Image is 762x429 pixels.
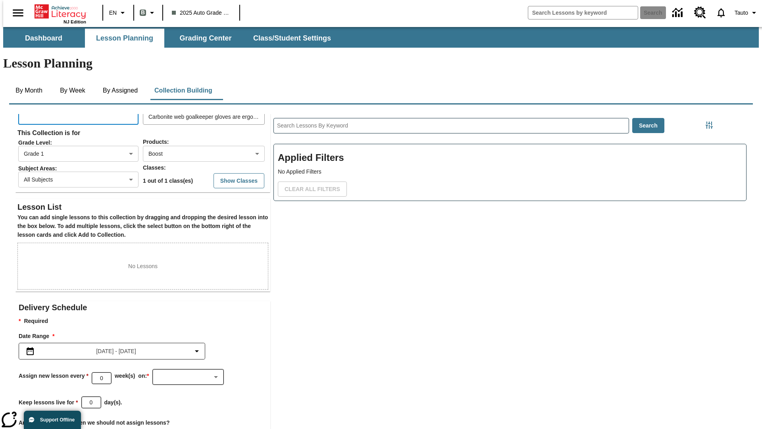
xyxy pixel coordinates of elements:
[19,332,270,341] h3: Date Range
[18,139,142,146] span: Grade Level :
[143,109,265,125] input: Description
[18,109,139,125] input: Title
[96,81,144,100] button: By Assigned
[668,2,689,24] a: Data Center
[19,317,270,326] p: Required
[81,396,101,408] div: Please choose a number between 1 and 30
[18,146,139,162] div: Grade 1
[19,372,89,381] h3: Assign new lesson every
[82,392,101,413] input: Please choose a number between 1 and 30
[96,347,136,356] span: [DATE] - [DATE]
[106,6,131,20] button: Language: EN, Select a language
[141,8,145,17] span: B
[40,417,75,423] span: Support Offline
[247,29,337,48] button: Class/Student Settings
[143,177,193,185] p: 1 out of 1 class(es)
[701,117,717,133] button: Filters Side menu
[735,9,748,17] span: Tauto
[192,346,202,356] svg: Collapse Date Range Filter
[3,27,759,48] div: SubNavbar
[137,6,160,20] button: Boost Class color is gray green. Change class color
[19,419,270,427] h3: Are there any dates when we should not assign lessons?
[17,213,268,240] h6: You can add single lessons to this collection by dragging and dropping the desired lesson into th...
[689,2,711,23] a: Resource Center, Will open in new tab
[143,139,169,145] span: Products :
[128,262,158,271] p: No Lessons
[22,346,202,356] button: Select the date range menu item
[214,173,264,189] button: Show Classes
[104,398,122,407] h3: day(s).
[166,29,245,48] button: Grading Center
[17,128,268,139] h6: This Collection is for
[19,301,270,314] h2: Delivery Schedule
[92,372,112,384] div: Please choose a number between 1 and 10
[143,146,265,162] div: Boost
[4,29,83,48] button: Dashboard
[278,148,742,168] h2: Applied Filters
[92,367,111,388] input: Please choose a number between 1 and 10
[53,81,92,100] button: By Week
[18,165,142,172] span: Subject Areas :
[19,398,78,407] h3: Keep lessons live for
[109,9,117,17] span: EN
[528,6,638,19] input: search field
[274,118,629,133] input: Search Lessons By Keyword
[138,372,149,381] h3: on:
[731,6,762,20] button: Profile/Settings
[63,19,86,24] span: NJ Edition
[278,168,742,176] p: No Applied Filters
[24,411,81,429] button: Support Offline
[273,144,747,201] div: Applied Filters
[148,81,219,100] button: Collection Building
[143,164,166,171] span: Classes :
[711,2,731,23] a: Notifications
[6,1,30,25] button: Open side menu
[9,81,49,100] button: By Month
[115,372,135,381] p: week(s)
[632,118,664,133] button: Search
[3,29,338,48] div: SubNavbar
[35,3,86,24] div: Home
[18,172,139,187] div: All Subjects
[85,29,164,48] button: Lesson Planning
[172,9,231,17] span: 2025 Auto Grade 1 B
[3,56,759,71] h1: Lesson Planning
[17,201,268,213] h2: Lesson List
[35,4,86,19] a: Home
